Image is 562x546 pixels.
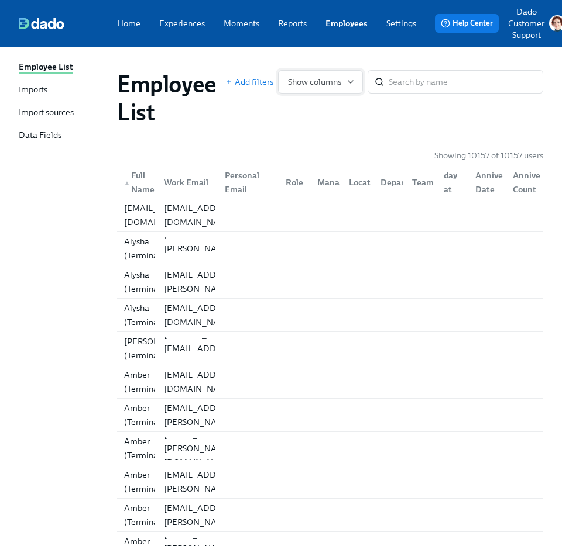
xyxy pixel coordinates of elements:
div: Department [376,175,434,189]
div: [PERSON_NAME][EMAIL_ADDRESS][PERSON_NAME][DOMAIN_NAME] [159,487,242,543]
a: Employees [325,18,368,29]
div: Location [340,171,371,194]
a: Amber (Terminated)[EMAIL_ADDRESS][DOMAIN_NAME] [117,365,543,399]
div: Anniversary Date [471,168,527,196]
h1: Employee List [117,70,225,126]
div: [EMAIL_ADDRESS][PERSON_NAME][DOMAIN_NAME] [159,227,242,269]
a: [EMAIL_ADDRESS][DOMAIN_NAME][EMAIL_ADDRESS][DOMAIN_NAME] [117,199,543,232]
a: Alysha (Terminated)[EMAIL_ADDRESS][DOMAIN_NAME] [117,299,543,332]
a: Data Fields [19,129,108,143]
div: Work Email [159,175,215,189]
div: [DOMAIN_NAME][EMAIL_ADDRESS][DOMAIN_NAME] [159,327,242,369]
div: [PERSON_NAME][EMAIL_ADDRESS][PERSON_NAME][DOMAIN_NAME] [159,454,242,510]
button: Show columns [278,70,363,94]
div: Alysha (Terminated)[EMAIL_ADDRESS][PERSON_NAME][DOMAIN_NAME] [117,232,543,265]
a: Import sources [19,106,108,120]
a: Amber (Terminated)[PERSON_NAME][EMAIL_ADDRESS][PERSON_NAME][DOMAIN_NAME] [117,399,543,432]
a: Employee List [19,61,108,74]
a: Amber (Terminated)[PERSON_NAME][EMAIL_ADDRESS][PERSON_NAME][DOMAIN_NAME] [117,465,543,499]
div: Amber (Terminated) [119,434,178,462]
div: [PERSON_NAME][EMAIL_ADDRESS][PERSON_NAME][DOMAIN_NAME] [159,387,242,443]
a: Reports [278,18,307,29]
div: Employee List [19,61,73,74]
div: Amber (Terminated)[EMAIL_ADDRESS][PERSON_NAME][DOMAIN_NAME] [117,432,543,465]
div: Full Name [119,168,159,196]
div: Amber (Terminated) [119,401,178,429]
div: Alysha (Terminated) [119,268,178,296]
div: First day at work [434,171,466,194]
div: Work Email [155,171,215,194]
a: Home [117,18,140,29]
div: [PERSON_NAME][EMAIL_ADDRESS][PERSON_NAME][DOMAIN_NAME] [159,254,242,310]
input: Search by name [389,70,543,94]
div: Imports [19,84,47,97]
a: Alysha (Terminated)[EMAIL_ADDRESS][PERSON_NAME][DOMAIN_NAME] [117,232,543,265]
span: ▲ [124,180,130,186]
img: dado [19,18,64,29]
a: Amber (Terminated)[PERSON_NAME][EMAIL_ADDRESS][PERSON_NAME][DOMAIN_NAME] [117,499,543,532]
a: dado [19,18,117,29]
div: Amber (Terminated)[PERSON_NAME][EMAIL_ADDRESS][PERSON_NAME][DOMAIN_NAME] [117,465,543,498]
div: Manager [313,175,357,189]
div: Data Fields [19,129,61,143]
a: Amber (Terminated)[EMAIL_ADDRESS][PERSON_NAME][DOMAIN_NAME] [117,432,543,465]
div: Amber (Terminated) [119,368,178,396]
div: Alysha (Terminated) [119,234,178,262]
a: Moments [224,18,259,29]
div: Import sources [19,106,74,120]
p: Showing 10157 of 10157 users [434,150,543,161]
div: Personal Email [215,171,276,194]
button: Help Center [435,14,499,33]
div: Manager [308,171,340,194]
a: Experiences [159,18,205,29]
div: First day at work [439,154,468,210]
div: Amber (Terminated) [119,468,178,496]
div: ▲Full Name [119,171,155,194]
div: Anniversary Date [466,171,503,194]
span: Show columns [288,76,353,88]
div: Alysha (Terminated)[PERSON_NAME][EMAIL_ADDRESS][PERSON_NAME][DOMAIN_NAME] [117,265,543,298]
a: Imports [19,84,108,97]
div: [PERSON_NAME] (Terminated) [119,334,197,362]
div: [EMAIL_ADDRESS][DOMAIN_NAME] [159,368,242,396]
div: Amber (Terminated)[EMAIL_ADDRESS][DOMAIN_NAME] [117,365,543,398]
div: Anniversary Count [503,171,541,194]
a: [PERSON_NAME] (Terminated)[DOMAIN_NAME][EMAIL_ADDRESS][DOMAIN_NAME] [117,332,543,365]
a: Settings [386,18,416,29]
div: Role [276,171,308,194]
div: Alysha (Terminated) [119,301,178,329]
div: Department [371,171,403,194]
div: Team [403,171,434,194]
span: Help Center [441,18,493,29]
div: Amber (Terminated) [119,501,178,529]
div: Location [344,175,388,189]
div: Team [407,175,438,189]
div: [EMAIL_ADDRESS][DOMAIN_NAME] [159,201,242,229]
div: Personal Email [220,168,276,196]
p: Dado Customer Support [508,6,544,41]
div: [EMAIL_ADDRESS][DOMAIN_NAME] [119,201,203,229]
a: Alysha (Terminated)[PERSON_NAME][EMAIL_ADDRESS][PERSON_NAME][DOMAIN_NAME] [117,265,543,299]
div: [PERSON_NAME] (Terminated)[DOMAIN_NAME][EMAIL_ADDRESS][DOMAIN_NAME] [117,332,543,365]
button: Add filters [225,76,273,88]
div: Role [281,175,308,189]
div: [EMAIL_ADDRESS][PERSON_NAME][DOMAIN_NAME] [159,427,242,469]
div: [EMAIL_ADDRESS][DOMAIN_NAME] [159,301,242,329]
